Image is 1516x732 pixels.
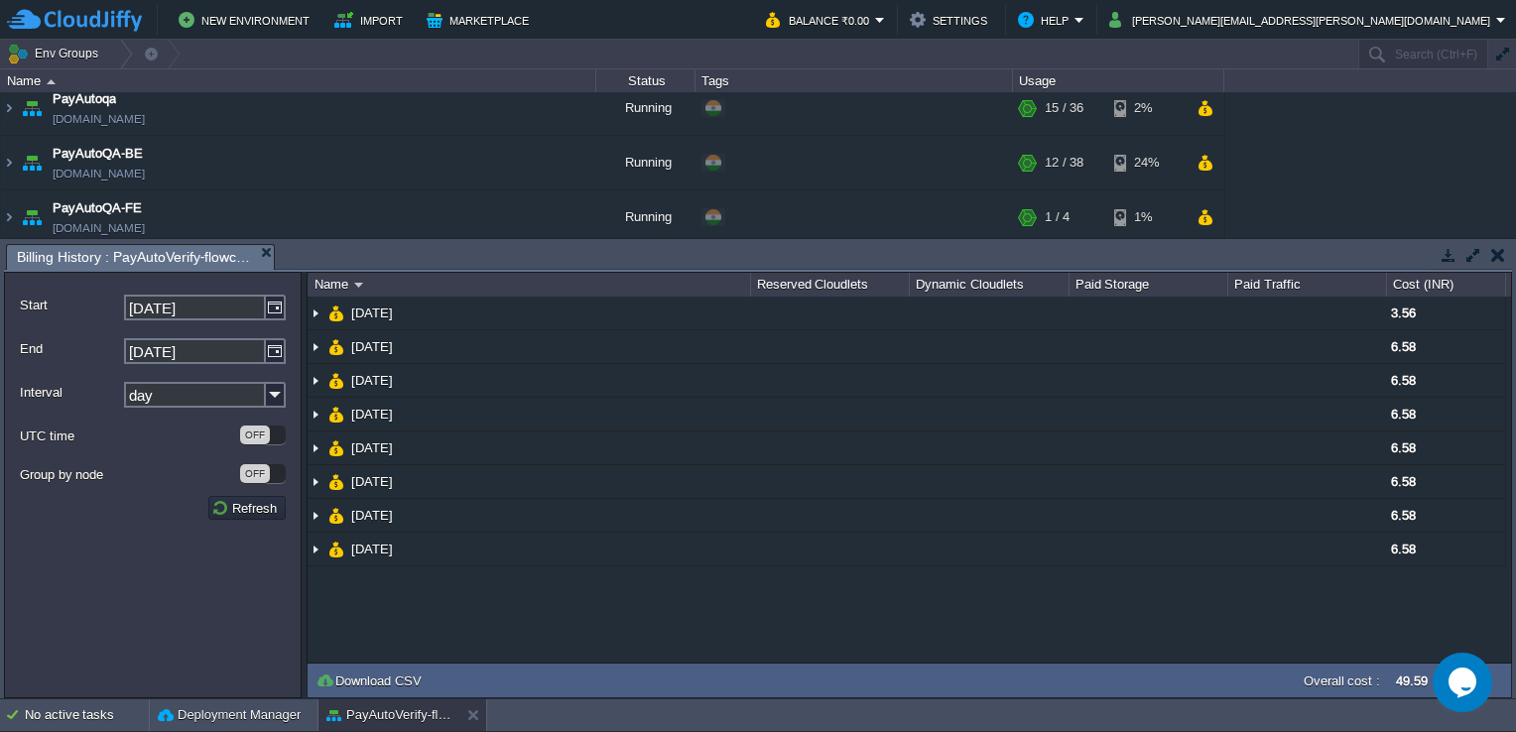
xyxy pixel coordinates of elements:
[1391,440,1416,455] span: 6.58
[240,426,270,444] div: OFF
[18,136,46,189] img: AMDAwAAAACH5BAEAAAAALAAAAAABAAEAAAICRAEAOw==
[25,699,149,731] div: No active tasks
[1,190,17,244] img: AMDAwAAAACH5BAEAAAAALAAAAAABAAEAAAICRAEAOw==
[1,81,17,135] img: AMDAwAAAACH5BAEAAAAALAAAAAABAAEAAAICRAEAOw==
[240,464,270,483] div: OFF
[53,164,145,183] a: [DOMAIN_NAME]
[596,190,695,244] div: Running
[18,81,46,135] img: AMDAwAAAACH5BAEAAAAALAAAAAABAAEAAAICRAEAOw==
[328,398,344,430] img: AMDAwAAAACH5BAEAAAAALAAAAAABAAEAAAICRAEAOw==
[1391,508,1416,523] span: 6.58
[308,533,323,565] img: AMDAwAAAACH5BAEAAAAALAAAAAABAAEAAAICRAEAOw==
[1045,190,1070,244] div: 1 / 4
[316,671,428,689] button: Download CSV
[53,218,145,238] a: [DOMAIN_NAME]
[354,283,363,288] img: AMDAwAAAACH5BAEAAAAALAAAAAABAAEAAAICRAEAOw==
[308,330,323,363] img: AMDAwAAAACH5BAEAAAAALAAAAAABAAEAAAICRAEAOw==
[20,464,238,485] label: Group by node
[349,473,396,490] a: [DATE]
[1396,673,1428,688] label: 49.59
[1391,373,1416,388] span: 6.58
[349,305,396,321] a: [DATE]
[211,499,283,517] button: Refresh
[308,297,323,329] img: AMDAwAAAACH5BAEAAAAALAAAAAABAAEAAAICRAEAOw==
[158,705,301,725] button: Deployment Manager
[53,109,145,129] a: [DOMAIN_NAME]
[349,507,396,524] a: [DATE]
[20,295,122,315] label: Start
[427,8,535,32] button: Marketplace
[179,8,316,32] button: New Environment
[1391,339,1416,354] span: 6.58
[1304,673,1381,688] label: Overall cost :
[349,541,396,557] a: [DATE]
[2,69,595,92] div: Name
[18,190,46,244] img: AMDAwAAAACH5BAEAAAAALAAAAAABAAEAAAICRAEAOw==
[20,382,122,403] label: Interval
[7,8,142,33] img: CloudJiffy
[1109,8,1496,32] button: [PERSON_NAME][EMAIL_ADDRESS][PERSON_NAME][DOMAIN_NAME]
[1071,273,1227,297] div: Paid Storage
[349,439,396,456] a: [DATE]
[1391,474,1416,489] span: 6.58
[911,273,1068,297] div: Dynamic Cloudlets
[328,465,344,498] img: AMDAwAAAACH5BAEAAAAALAAAAAABAAEAAAICRAEAOw==
[596,81,695,135] div: Running
[349,406,396,423] a: [DATE]
[328,499,344,532] img: AMDAwAAAACH5BAEAAAAALAAAAAABAAEAAAICRAEAOw==
[53,198,142,218] a: PayAutoQA-FE
[7,40,105,67] button: Env Groups
[1114,81,1179,135] div: 2%
[20,338,122,359] label: End
[349,338,396,355] a: [DATE]
[308,398,323,430] img: AMDAwAAAACH5BAEAAAAALAAAAAABAAEAAAICRAEAOw==
[17,245,255,270] span: Billing History : PayAutoVerify-flowchartInDrools
[696,69,1012,92] div: Tags
[349,372,396,389] a: [DATE]
[328,297,344,329] img: AMDAwAAAACH5BAEAAAAALAAAAAABAAEAAAICRAEAOw==
[1391,407,1416,422] span: 6.58
[53,144,143,164] a: PayAutoQA-BE
[597,69,695,92] div: Status
[1391,305,1416,320] span: 3.56
[326,705,451,725] button: PayAutoVerify-flowchartInDrools
[334,8,409,32] button: Import
[20,426,238,446] label: UTC time
[308,431,323,464] img: AMDAwAAAACH5BAEAAAAALAAAAAABAAEAAAICRAEAOw==
[1114,190,1179,244] div: 1%
[1045,136,1083,189] div: 12 / 38
[1391,542,1416,556] span: 6.58
[1229,273,1386,297] div: Paid Traffic
[1114,136,1179,189] div: 24%
[1,136,17,189] img: AMDAwAAAACH5BAEAAAAALAAAAAABAAEAAAICRAEAOw==
[1018,8,1074,32] button: Help
[766,8,875,32] button: Balance ₹0.00
[1014,69,1223,92] div: Usage
[308,465,323,498] img: AMDAwAAAACH5BAEAAAAALAAAAAABAAEAAAICRAEAOw==
[752,273,909,297] div: Reserved Cloudlets
[1045,81,1083,135] div: 15 / 36
[53,89,116,109] a: PayAutoqa
[328,330,344,363] img: AMDAwAAAACH5BAEAAAAALAAAAAABAAEAAAICRAEAOw==
[328,364,344,397] img: AMDAwAAAACH5BAEAAAAALAAAAAABAAEAAAICRAEAOw==
[596,136,695,189] div: Running
[308,499,323,532] img: AMDAwAAAACH5BAEAAAAALAAAAAABAAEAAAICRAEAOw==
[328,533,344,565] img: AMDAwAAAACH5BAEAAAAALAAAAAABAAEAAAICRAEAOw==
[310,273,750,297] div: Name
[1388,273,1505,297] div: Cost (INR)
[328,431,344,464] img: AMDAwAAAACH5BAEAAAAALAAAAAABAAEAAAICRAEAOw==
[308,364,323,397] img: AMDAwAAAACH5BAEAAAAALAAAAAABAAEAAAICRAEAOw==
[1433,653,1496,712] iframe: chat widget
[47,79,56,84] img: AMDAwAAAACH5BAEAAAAALAAAAAABAAEAAAICRAEAOw==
